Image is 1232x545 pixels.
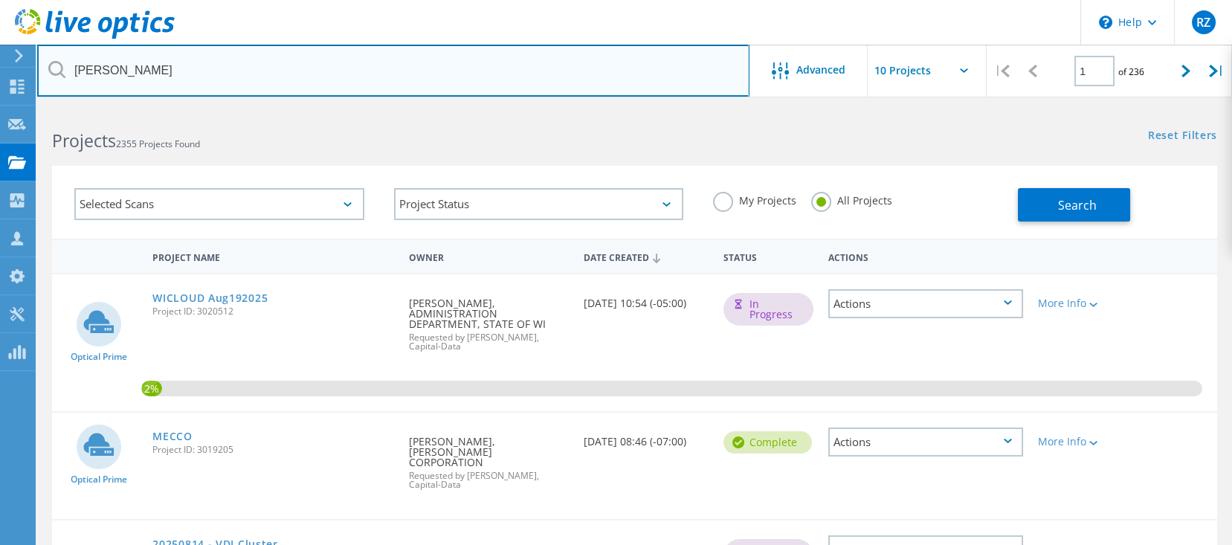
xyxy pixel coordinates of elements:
div: Actions [828,428,1023,457]
span: Requested by [PERSON_NAME], Capital-Data [409,333,569,351]
div: [PERSON_NAME], [PERSON_NAME] CORPORATION [401,413,576,504]
div: Actions [828,289,1023,318]
input: Search projects by name, owner, ID, company, etc [37,45,749,97]
div: More Info [1038,298,1116,309]
button: Search [1018,188,1130,222]
a: Live Optics Dashboard [15,31,175,42]
a: Reset Filters [1148,130,1217,143]
span: RZ [1196,16,1210,28]
div: Owner [401,242,576,270]
a: MECCO [152,431,193,442]
svg: \n [1099,16,1112,29]
span: Optical Prime [71,352,127,361]
div: | [987,45,1017,97]
div: Date Created [576,242,716,271]
div: Complete [723,431,812,454]
label: My Projects [713,192,796,206]
div: Actions [821,242,1031,270]
span: Project ID: 3019205 [152,445,394,454]
span: Project ID: 3020512 [152,307,394,316]
span: of 236 [1118,65,1144,78]
div: Project Status [394,188,684,220]
span: 2355 Projects Found [116,138,200,150]
div: Status [716,242,821,270]
span: Requested by [PERSON_NAME], Capital-Data [409,471,569,489]
span: 2% [141,381,163,394]
div: Selected Scans [74,188,364,220]
div: [DATE] 10:54 (-05:00) [576,274,716,323]
a: WICLOUD Aug192025 [152,293,268,303]
div: In Progress [723,293,813,326]
span: Optical Prime [71,475,127,484]
b: Projects [52,129,116,152]
span: Search [1058,197,1097,213]
div: More Info [1038,436,1116,447]
div: [DATE] 08:46 (-07:00) [576,413,716,462]
div: | [1202,45,1232,97]
div: [PERSON_NAME], ADMINISTRATION DEPARTMENT, STATE OF WI [401,274,576,366]
span: Advanced [796,65,845,75]
label: All Projects [811,192,892,206]
div: Project Name [145,242,401,270]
